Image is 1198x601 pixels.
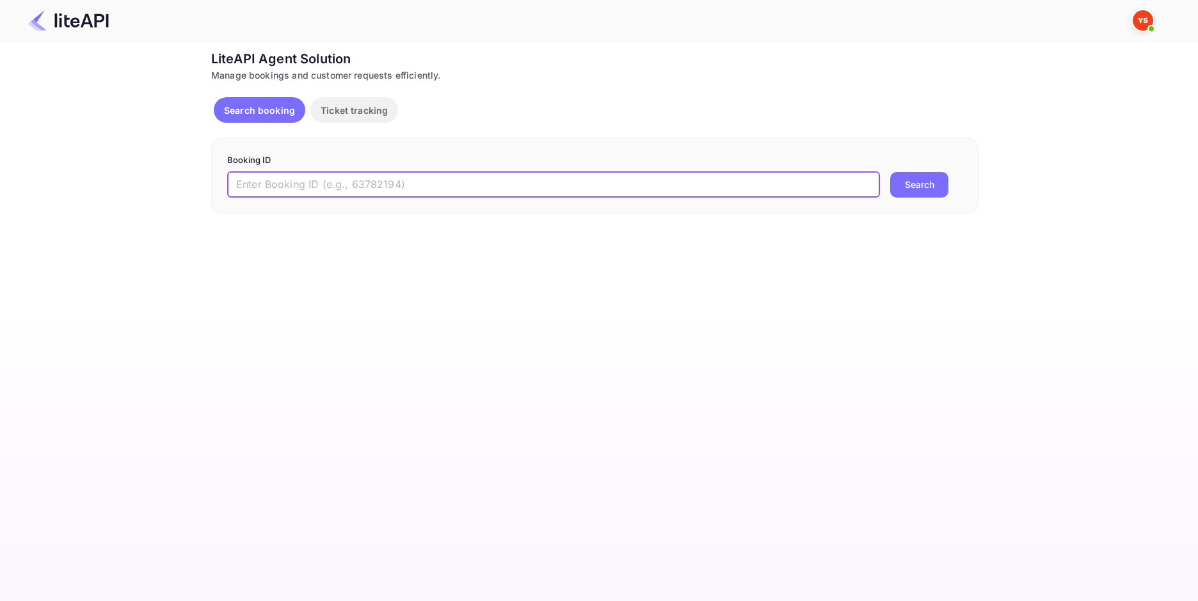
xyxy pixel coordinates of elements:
button: Search [890,172,948,198]
input: Enter Booking ID (e.g., 63782194) [227,172,880,198]
p: Ticket tracking [321,104,388,117]
img: Yandex Support [1133,10,1153,31]
p: Booking ID [227,154,963,167]
p: Search booking [224,104,295,117]
div: Manage bookings and customer requests efficiently. [211,68,979,82]
img: LiteAPI Logo [28,10,109,31]
div: LiteAPI Agent Solution [211,49,979,68]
